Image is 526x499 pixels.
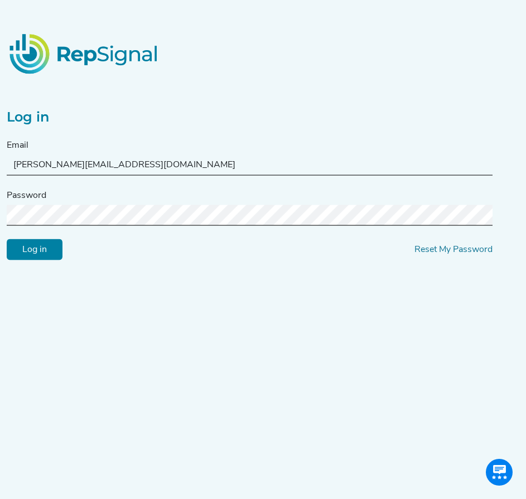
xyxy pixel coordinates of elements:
[414,245,493,254] a: Reset My Password
[7,139,28,152] label: Email
[7,189,46,202] label: Password
[7,109,493,125] h2: Log in
[7,239,62,260] input: Log in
